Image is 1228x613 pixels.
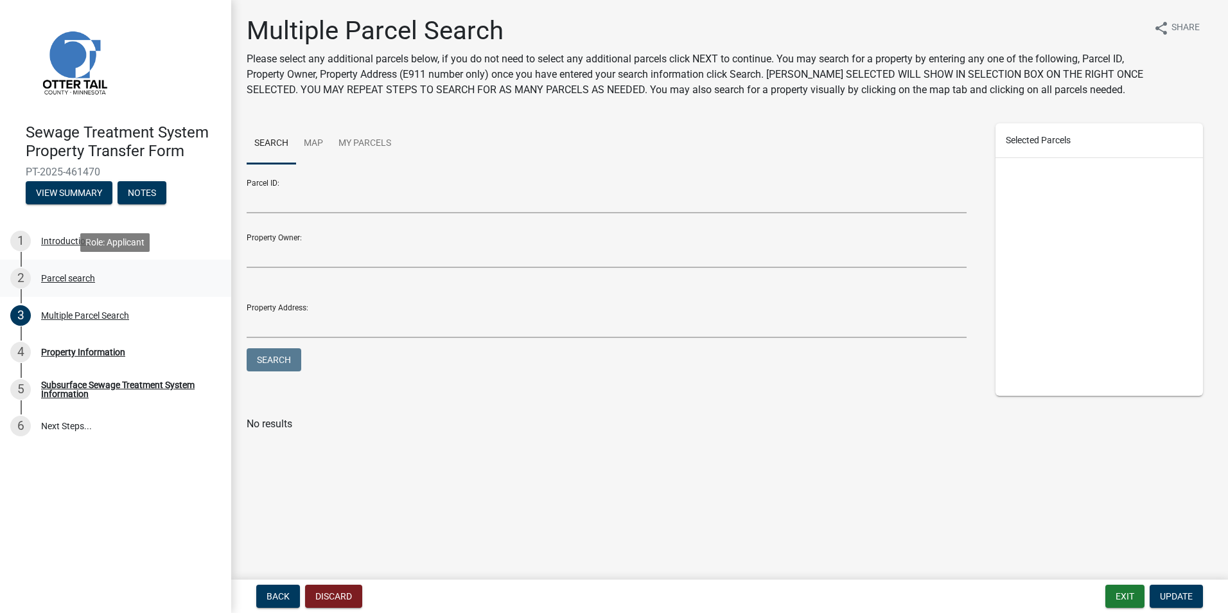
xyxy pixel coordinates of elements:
button: Exit [1105,585,1145,608]
img: Otter Tail County, Minnesota [26,13,122,110]
div: Property Information [41,348,125,357]
a: My Parcels [331,123,399,164]
div: 4 [10,342,31,362]
div: Subsurface Sewage Treatment System Information [41,380,211,398]
div: 5 [10,379,31,400]
span: Share [1171,21,1200,36]
div: 3 [10,305,31,326]
div: 1 [10,231,31,251]
a: Search [247,123,296,164]
div: Role: Applicant [80,233,150,252]
div: Multiple Parcel Search [41,311,129,320]
div: Introduction [41,236,91,245]
wm-modal-confirm: Summary [26,188,112,199]
button: Notes [118,181,166,204]
wm-modal-confirm: Notes [118,188,166,199]
button: shareShare [1143,15,1210,40]
button: Discard [305,585,362,608]
button: Back [256,585,300,608]
div: 2 [10,268,31,289]
a: Map [296,123,331,164]
span: Back [267,591,290,601]
span: Update [1160,591,1193,601]
p: No results [247,416,1213,432]
button: Search [247,348,301,371]
button: View Summary [26,181,112,204]
div: 6 [10,416,31,436]
div: Parcel search [41,274,95,283]
i: share [1153,21,1169,36]
h1: Multiple Parcel Search [247,15,1143,46]
h4: Sewage Treatment System Property Transfer Form [26,123,221,161]
span: PT-2025-461470 [26,166,206,178]
p: Please select any additional parcels below, if you do not need to select any additional parcels c... [247,51,1143,98]
button: Update [1150,585,1203,608]
div: Selected Parcels [996,123,1204,158]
